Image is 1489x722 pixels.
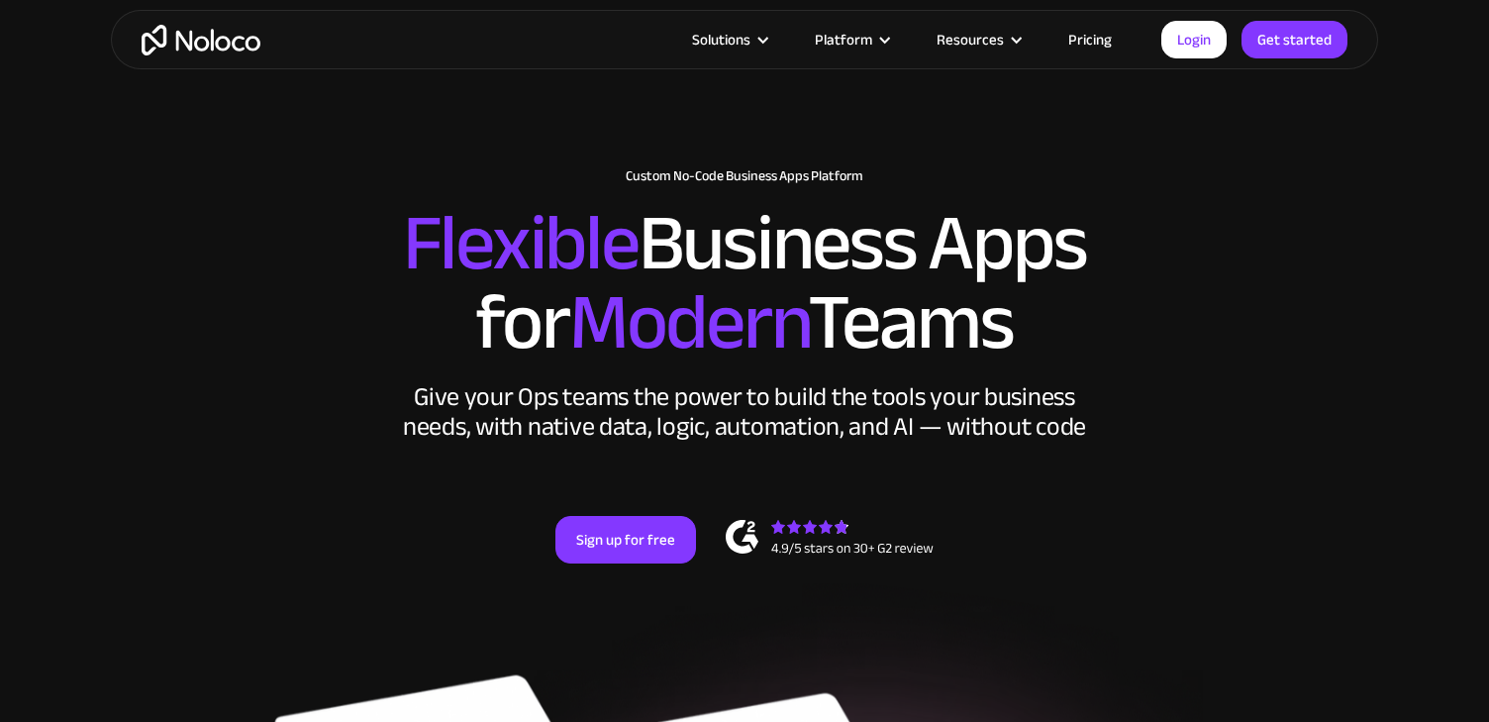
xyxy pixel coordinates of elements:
h1: Custom No-Code Business Apps Platform [131,168,1358,184]
div: Give your Ops teams the power to build the tools your business needs, with native data, logic, au... [398,382,1091,442]
a: Sign up for free [555,516,696,564]
div: Solutions [692,27,750,52]
span: Flexible [403,169,639,317]
div: Resources [912,27,1043,52]
span: Modern [569,249,808,396]
div: Solutions [667,27,790,52]
a: home [142,25,260,55]
a: Get started [1241,21,1347,58]
div: Resources [937,27,1004,52]
div: Platform [790,27,912,52]
a: Pricing [1043,27,1137,52]
div: Platform [815,27,872,52]
h2: Business Apps for Teams [131,204,1358,362]
a: Login [1161,21,1227,58]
